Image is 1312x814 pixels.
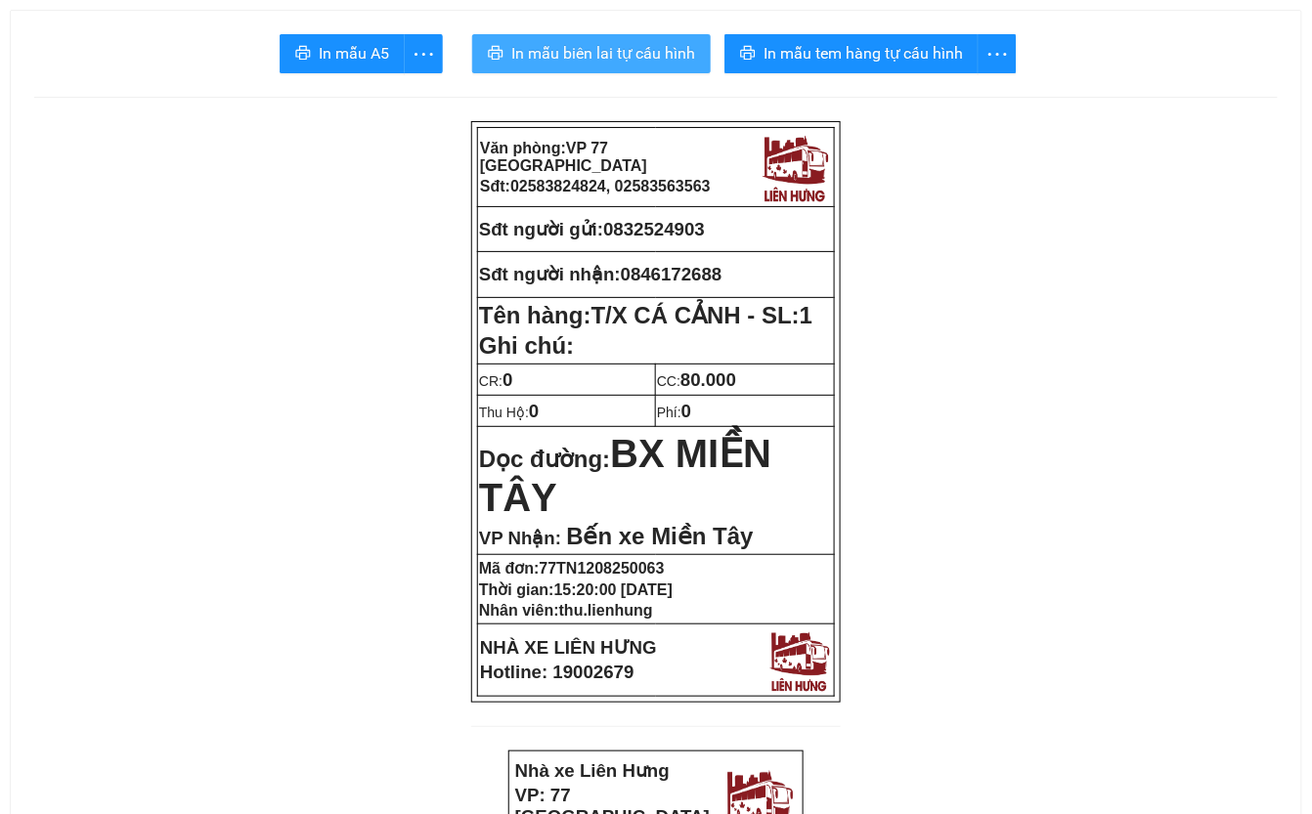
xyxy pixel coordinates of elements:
[479,302,812,328] strong: Tên hàng:
[404,34,443,73] button: more
[480,178,711,194] strong: Sđt:
[758,130,832,204] img: logo
[503,369,512,390] span: 0
[657,373,736,389] span: CC:
[764,41,963,65] span: In mẫu tem hàng tự cấu hình
[480,140,647,174] strong: Văn phòng:
[480,662,634,682] strong: Hotline: 19002679
[480,140,647,174] span: VP 77 [GEOGRAPHIC_DATA]
[479,405,539,420] span: Thu Hộ:
[657,405,691,420] span: Phí:
[740,45,756,64] span: printer
[724,34,979,73] button: printerIn mẫu tem hàng tự cấu hình
[479,264,621,284] strong: Sđt người nhận:
[800,302,812,328] span: 1
[479,602,653,619] strong: Nhân viên:
[479,581,673,598] strong: Thời gian:
[472,34,711,73] button: printerIn mẫu biên lai tự cấu hình
[566,523,753,549] span: Bến xe Miền Tây
[280,34,405,73] button: printerIn mẫu A5
[978,34,1017,73] button: more
[680,369,736,390] span: 80.000
[603,219,705,239] span: 0832524903
[480,637,657,658] strong: NHÀ XE LIÊN HƯNG
[765,626,833,694] img: logo
[540,560,665,577] span: 77TN1208250063
[621,264,722,284] span: 0846172688
[479,373,513,389] span: CR:
[511,41,695,65] span: In mẫu biên lai tự cấu hình
[591,302,813,328] span: T/X CÁ CẢNH - SL:
[554,581,674,598] span: 15:20:00 [DATE]
[319,41,389,65] span: In mẫu A5
[529,401,539,421] span: 0
[515,760,670,781] strong: Nhà xe Liên Hưng
[479,446,771,516] strong: Dọc đường:
[681,401,691,421] span: 0
[510,178,711,194] span: 02583824824, 02583563563
[479,560,665,577] strong: Mã đơn:
[479,528,561,548] span: VP Nhận:
[559,602,653,619] span: thu.lienhung
[479,332,574,359] span: Ghi chú:
[295,45,311,64] span: printer
[405,42,442,66] span: more
[479,219,603,239] strong: Sđt người gửi:
[979,42,1016,66] span: more
[488,45,503,64] span: printer
[479,432,771,519] span: BX MIỀN TÂY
